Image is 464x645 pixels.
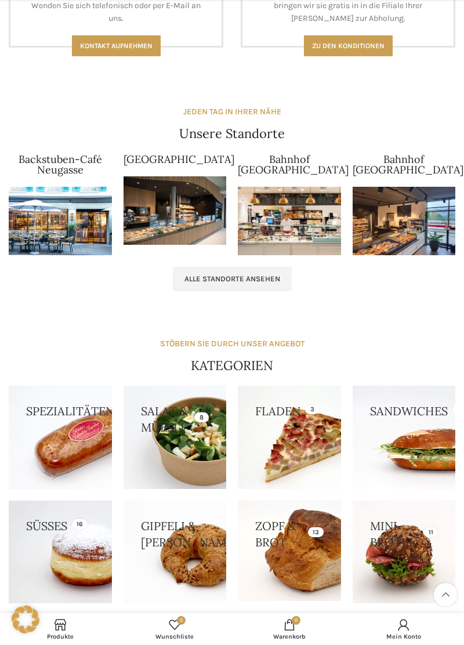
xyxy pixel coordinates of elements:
a: Bahnhof [GEOGRAPHIC_DATA] [353,153,463,176]
h4: Unsere Standorte [179,125,285,143]
div: JEDEN TAG IN IHRER NÄHE [183,106,281,118]
a: Mein Konto [347,616,462,642]
a: 0 Warenkorb [232,616,347,642]
span: Kontakt aufnehmen [80,42,153,50]
span: 0 [177,616,186,625]
a: [GEOGRAPHIC_DATA] [124,153,234,166]
a: Produkte [3,616,118,642]
a: Zu den konditionen [304,35,393,56]
div: STÖBERN SIE DURCH UNSER ANGEBOT [160,338,304,350]
a: Alle Standorte ansehen [173,267,292,291]
div: My cart [232,616,347,642]
span: Zu den konditionen [312,42,385,50]
a: 0 Wunschliste [118,616,233,642]
span: Alle Standorte ansehen [184,274,280,284]
span: Produkte [9,633,112,640]
a: Kontakt aufnehmen [72,35,161,56]
span: Mein Konto [353,633,456,640]
span: Warenkorb [238,633,341,640]
a: Backstuben-Café Neugasse [19,153,102,176]
a: Scroll to top button [434,583,457,606]
a: Bahnhof [GEOGRAPHIC_DATA] [238,153,349,176]
span: 0 [292,616,300,625]
h4: KATEGORIEN [191,357,273,375]
span: Wunschliste [124,633,227,640]
div: Meine Wunschliste [118,616,233,642]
